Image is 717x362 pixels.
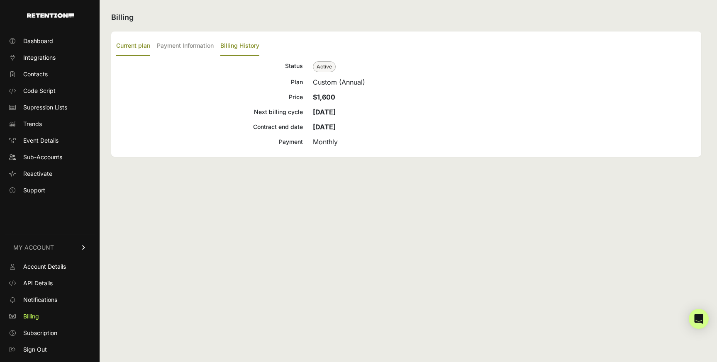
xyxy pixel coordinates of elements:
[220,36,259,56] label: Billing History
[5,151,95,164] a: Sub-Accounts
[313,93,335,101] strong: $1,600
[5,184,95,197] a: Support
[5,326,95,340] a: Subscription
[5,277,95,290] a: API Details
[27,13,74,18] img: Retention.com
[23,136,59,145] span: Event Details
[23,312,39,321] span: Billing
[116,92,303,102] div: Price
[23,53,56,62] span: Integrations
[157,36,214,56] label: Payment Information
[5,167,95,180] a: Reactivate
[116,137,303,147] div: Payment
[23,186,45,194] span: Support
[313,137,696,147] div: Monthly
[111,12,701,23] h2: Billing
[23,120,42,128] span: Trends
[313,61,336,72] span: Active
[5,235,95,260] a: MY ACCOUNT
[5,68,95,81] a: Contacts
[5,117,95,131] a: Trends
[23,279,53,287] span: API Details
[23,345,47,354] span: Sign Out
[313,108,336,116] strong: [DATE]
[313,123,336,131] strong: [DATE]
[116,122,303,132] div: Contract end date
[23,37,53,45] span: Dashboard
[5,310,95,323] a: Billing
[116,61,303,72] div: Status
[5,343,95,356] a: Sign Out
[116,36,150,56] label: Current plan
[5,134,95,147] a: Event Details
[13,243,54,252] span: MY ACCOUNT
[116,77,303,87] div: Plan
[313,77,696,87] div: Custom (Annual)
[5,260,95,273] a: Account Details
[23,70,48,78] span: Contacts
[5,101,95,114] a: Supression Lists
[23,153,62,161] span: Sub-Accounts
[23,262,66,271] span: Account Details
[5,293,95,306] a: Notifications
[5,34,95,48] a: Dashboard
[23,170,52,178] span: Reactivate
[5,51,95,64] a: Integrations
[116,107,303,117] div: Next billing cycle
[689,309,709,329] div: Open Intercom Messenger
[5,84,95,97] a: Code Script
[23,329,57,337] span: Subscription
[23,296,57,304] span: Notifications
[23,87,56,95] span: Code Script
[23,103,67,112] span: Supression Lists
